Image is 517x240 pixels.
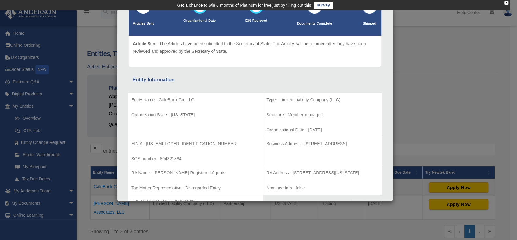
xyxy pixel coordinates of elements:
[131,198,260,206] p: [US_STATE] Webfile - XT195866
[131,184,260,192] p: Tax Matter Representative - Disregarded Entity
[131,155,260,163] p: SOS number - 804321884
[133,75,377,84] div: Entity Information
[133,41,159,46] span: Article Sent -
[266,96,379,104] p: Type - Limited Liability Company (LLC)
[266,184,379,192] p: Nominee Info - false
[266,126,379,134] p: Organizational Date - [DATE]
[314,2,333,9] a: survey
[362,21,377,27] p: Shipped
[131,96,260,104] p: Entity Name - GaleBunk Co. LLC
[131,169,260,177] p: RA Name - [PERSON_NAME] Registered Agents
[504,1,508,5] div: close
[266,169,379,177] p: RA Address - [STREET_ADDRESS][US_STATE]
[266,111,379,119] p: Structure - Member-managed
[183,18,216,24] p: Organizational Date
[133,21,154,27] p: Articles Sent
[245,18,267,24] p: EIN Recieved
[131,140,260,148] p: EIN # - [US_EMPLOYER_IDENTIFICATION_NUMBER]
[266,140,379,148] p: Business Address - [STREET_ADDRESS]
[133,40,377,55] p: The Articles have been submitted to the Secretary of State. The Articles will be returned after t...
[177,2,311,9] div: Get a chance to win 6 months of Platinum for free just by filling out this
[297,21,332,27] p: Documents Complete
[131,111,260,119] p: Organization State - [US_STATE]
